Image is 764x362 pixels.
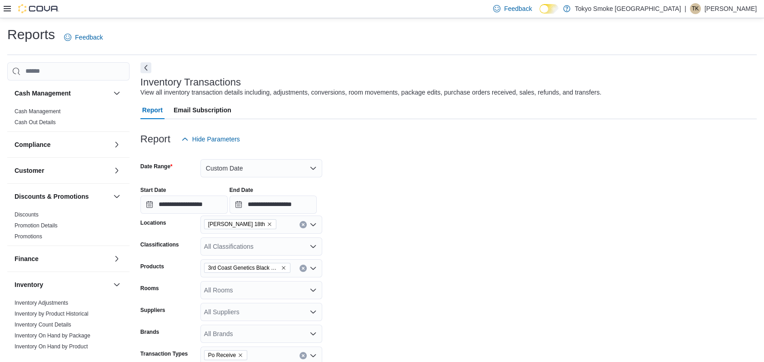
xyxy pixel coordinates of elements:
button: Cash Management [111,88,122,99]
button: Clear input [300,221,307,228]
button: Clear input [300,265,307,272]
button: Custom Date [200,159,322,177]
a: Promotions [15,233,42,240]
a: Inventory by Product Historical [15,311,89,317]
span: Promotions [15,233,42,240]
button: Remove 3rd Coast Genetics Black Truffle 7g from selection in this group [281,265,286,271]
button: Finance [111,253,122,264]
label: Transaction Types [140,350,188,357]
h3: Compliance [15,140,50,149]
a: Cash Out Details [15,119,56,126]
button: Customer [15,166,110,175]
h3: Discounts & Promotions [15,192,89,201]
label: Brands [140,328,159,336]
button: Compliance [111,139,122,150]
img: Cova [18,4,59,13]
button: Next [140,62,151,73]
p: | [684,3,686,14]
span: TK [692,3,699,14]
input: Dark Mode [539,4,559,14]
h3: Inventory [15,280,43,289]
div: Discounts & Promotions [7,209,130,246]
a: Cash Management [15,108,60,115]
h3: Cash Management [15,89,71,98]
span: 3rd Coast Genetics Black Truffle 7g [204,263,290,273]
span: Inventory On Hand by Product [15,343,88,350]
button: Customer [111,165,122,176]
p: Tokyo Smoke [GEOGRAPHIC_DATA] [575,3,681,14]
span: [PERSON_NAME] 18th [208,220,265,229]
h3: Inventory Transactions [140,77,241,88]
h1: Reports [7,25,55,44]
a: Inventory On Hand by Package [15,332,90,339]
button: Remove Brandon 18th from selection in this group [267,221,272,227]
button: Compliance [15,140,110,149]
span: Po Receive [204,350,247,360]
input: Press the down key to open a popover containing a calendar. [230,196,317,214]
label: Locations [140,219,166,226]
a: Inventory Count Details [15,322,71,328]
div: View all inventory transaction details including, adjustments, conversions, room movements, packa... [140,88,601,97]
label: End Date [230,186,253,194]
h3: Finance [15,254,39,263]
div: Cash Management [7,106,130,131]
h3: Customer [15,166,44,175]
span: Email Subscription [174,101,231,119]
a: Inventory Adjustments [15,300,68,306]
button: Open list of options [310,287,317,294]
button: Remove Po Receive from selection in this group [238,352,243,358]
span: Hide Parameters [192,135,240,144]
button: Inventory [111,279,122,290]
span: Feedback [504,4,532,13]
a: Feedback [60,28,106,46]
a: Inventory On Hand by Product [15,343,88,350]
span: Brandon 18th [204,219,276,229]
button: Clear input [300,352,307,359]
button: Open list of options [310,265,317,272]
span: Feedback [75,33,103,42]
h3: Report [140,134,170,145]
button: Inventory [15,280,110,289]
label: Rooms [140,285,159,292]
input: Press the down key to open a popover containing a calendar. [140,196,228,214]
label: Classifications [140,241,179,248]
button: Open list of options [310,352,317,359]
span: 3rd Coast Genetics Black Truffle 7g [208,263,279,272]
button: Cash Management [15,89,110,98]
span: Po Receive [208,351,236,360]
a: Promotion Details [15,222,58,229]
button: Open list of options [310,221,317,228]
a: Discounts [15,211,39,218]
button: Discounts & Promotions [111,191,122,202]
button: Hide Parameters [178,130,244,148]
label: Start Date [140,186,166,194]
button: Open list of options [310,243,317,250]
p: [PERSON_NAME] [704,3,757,14]
button: Discounts & Promotions [15,192,110,201]
button: Open list of options [310,308,317,316]
span: Report [142,101,163,119]
button: Finance [15,254,110,263]
div: Tristan Kovachik [690,3,701,14]
label: Products [140,263,164,270]
label: Date Range [140,163,173,170]
button: Open list of options [310,330,317,337]
span: Cash Out Details [15,119,56,126]
label: Suppliers [140,307,165,314]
